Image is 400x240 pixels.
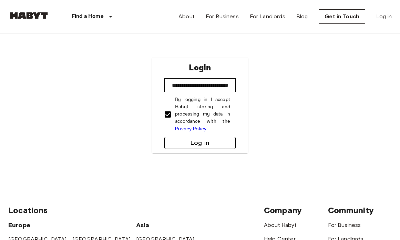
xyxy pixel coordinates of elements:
a: About [178,12,195,21]
a: About Habyt [264,222,297,228]
span: Locations [8,205,48,215]
img: Habyt [8,12,50,19]
a: Blog [296,12,308,21]
a: Get in Touch [319,9,365,24]
a: Log in [376,12,392,21]
a: Privacy Policy [175,126,206,132]
p: Login [189,62,211,74]
a: For Business [328,222,361,228]
a: For Landlords [250,12,285,21]
a: For Business [206,12,239,21]
button: Log in [164,137,236,149]
span: Community [328,205,374,215]
span: Company [264,205,302,215]
p: Find a Home [72,12,104,21]
p: By logging in I accept Habyt storing and processing my data in accordance with the [175,96,230,133]
span: Europe [8,221,30,229]
span: Asia [136,221,150,229]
